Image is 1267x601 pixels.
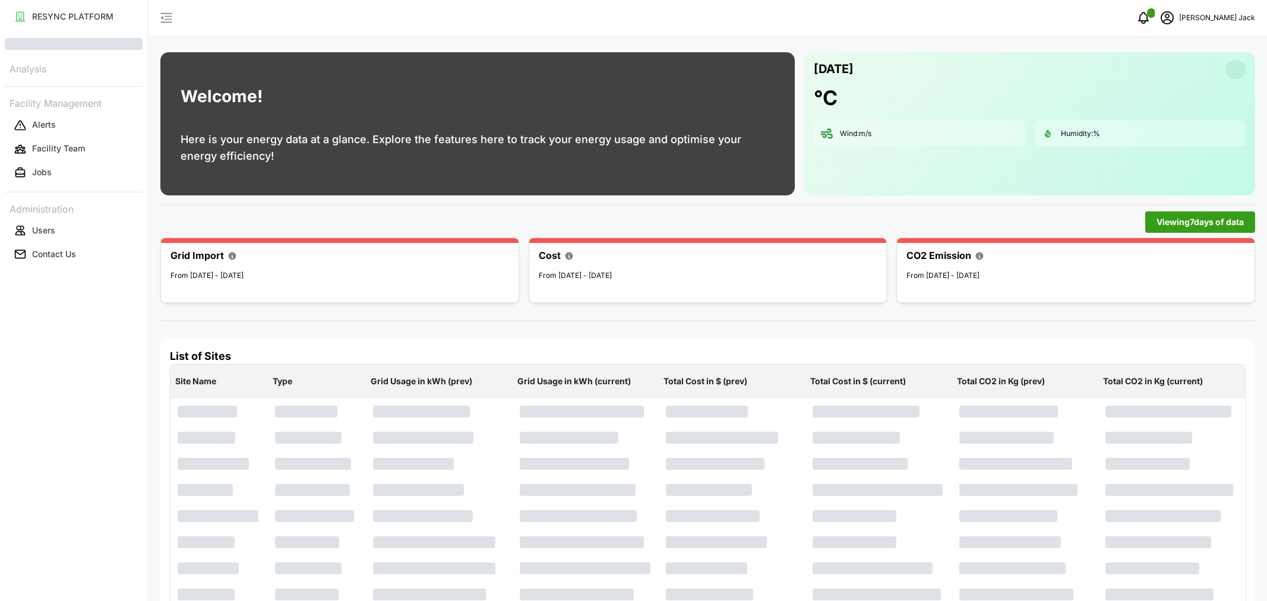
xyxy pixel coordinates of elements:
p: Facility Team [32,143,85,154]
button: Contact Us [5,243,143,265]
p: RESYNC PLATFORM [32,11,113,23]
p: Total CO2 in Kg (prev) [955,366,1097,397]
p: Contact Us [32,248,76,260]
p: Users [32,224,55,236]
a: Alerts [5,113,143,137]
a: Jobs [5,161,143,185]
a: Contact Us [5,242,143,266]
button: notifications [1132,6,1155,30]
a: Users [5,219,143,242]
p: Cost [539,248,561,263]
button: Facility Team [5,138,143,160]
p: Total CO2 in Kg (current) [1101,366,1243,397]
p: Here is your energy data at a glance. Explore the features here to track your energy usage and op... [181,131,775,165]
button: Users [5,220,143,241]
button: Jobs [5,162,143,184]
p: Jobs [32,166,52,178]
p: Grid Usage in kWh (prev) [368,366,510,397]
p: Grid Usage in kWh (current) [515,366,657,397]
p: Wind: m/s [840,129,871,139]
p: Total Cost in $ (current) [808,366,950,397]
button: schedule [1155,6,1179,30]
button: Alerts [5,115,143,136]
p: From [DATE] - [DATE] [906,270,1245,281]
a: Facility Team [5,137,143,161]
p: Humidity: % [1061,129,1100,139]
button: Viewing7days of data [1145,211,1255,233]
p: Administration [5,200,143,217]
p: Grid Import [170,248,224,263]
p: Alerts [32,119,56,131]
h1: Welcome! [181,84,263,109]
p: Facility Management [5,94,143,111]
h4: List of Sites [170,349,1246,364]
p: From [DATE] - [DATE] [170,270,509,281]
p: CO2 Emission [906,248,971,263]
p: Analysis [5,59,143,77]
p: Type [270,366,363,397]
button: RESYNC PLATFORM [5,6,143,27]
a: RESYNC PLATFORM [5,5,143,29]
p: From [DATE] - [DATE] [539,270,877,281]
p: Total Cost in $ (prev) [661,366,803,397]
p: [PERSON_NAME] Jack [1179,12,1255,24]
h1: °C [814,85,838,111]
p: Site Name [173,366,266,397]
p: [DATE] [814,59,854,79]
span: Viewing 7 days of data [1157,212,1244,232]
